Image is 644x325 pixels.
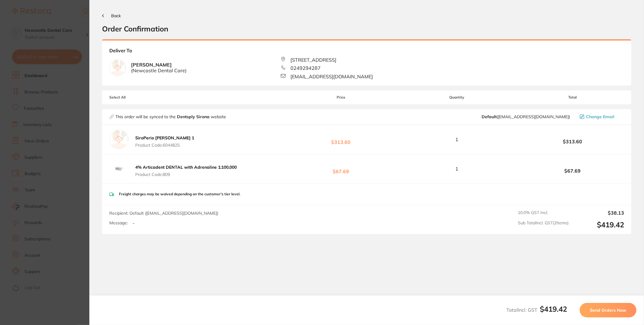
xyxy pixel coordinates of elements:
span: [STREET_ADDRESS] [290,57,336,63]
span: 1 [455,166,458,171]
span: Sub Total Incl. GST ( 2 Items) [518,220,569,229]
span: Quantity [392,95,521,99]
img: empty.jpg [110,60,126,76]
span: Total [521,95,624,99]
span: 1 [455,137,458,142]
b: $313.60 [521,139,624,144]
p: - [133,220,135,226]
button: SiroPerio [PERSON_NAME] 1 Product Code:6044825 [133,135,196,148]
span: [EMAIL_ADDRESS][DOMAIN_NAME] [290,74,373,79]
span: clientservices@dentsplysirona.com [482,114,570,119]
button: Change Email [578,114,624,119]
span: ( Newcastle Dental Care ) [131,68,187,73]
span: 10.0 % GST Incl. [518,210,569,216]
button: 4% Articadent DENTAL with Adrenaline 1:100,000 Product Code:809 [133,164,239,177]
button: Back [102,13,121,18]
b: Default [482,114,497,119]
p: Freight charges may be waived depending on the customer's tier level. [119,192,240,196]
p: This order will be synced to the website [115,114,226,119]
span: Send Orders Now [590,307,626,313]
span: Product Code: 809 [135,172,237,177]
span: Price [290,95,392,99]
span: Product Code: 6044825 [135,143,194,148]
output: $38.13 [573,210,624,216]
span: Total Incl. GST [506,307,567,313]
span: Recipient: Default ( [EMAIL_ADDRESS][DOMAIN_NAME] ) [109,210,218,216]
b: SiroPerio [PERSON_NAME] 1 [135,135,194,141]
b: $67.69 [521,168,624,174]
label: Message: [109,220,128,226]
img: ZGVzYzR4bg [109,159,129,178]
b: 4% Articadent DENTAL with Adrenaline 1:100,000 [135,164,237,170]
span: Change Email [586,114,614,119]
b: Deliver To [109,48,624,57]
b: $67.69 [290,163,392,174]
b: $419.42 [540,304,567,314]
h2: Order Confirmation [102,24,631,33]
button: Send Orders Now [580,303,636,317]
span: Back [111,13,121,18]
span: 0249294287 [290,65,321,71]
img: empty.jpg [109,130,129,149]
b: [PERSON_NAME] [131,62,187,73]
output: $419.42 [573,220,624,229]
strong: Dentsply Sirona [177,114,211,119]
b: $313.60 [290,134,392,145]
span: Select All [109,95,170,99]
